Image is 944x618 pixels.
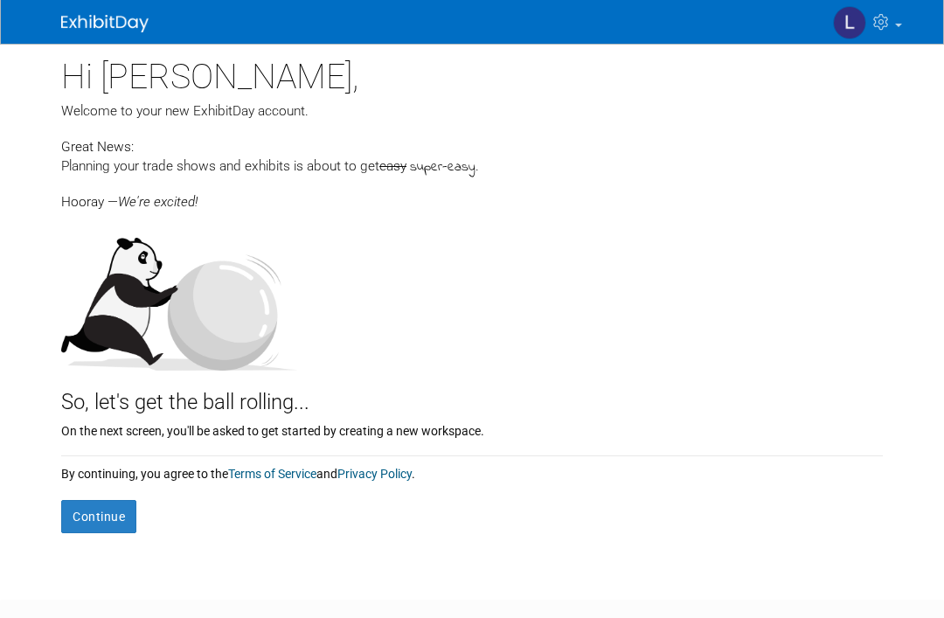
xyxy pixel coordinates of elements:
[228,467,316,481] a: Terms of Service
[61,177,883,212] div: Hooray —
[61,456,883,483] div: By continuing, you agree to the and .
[61,44,883,101] div: Hi [PERSON_NAME],
[61,500,136,533] button: Continue
[379,158,406,174] span: easy
[61,101,883,121] div: Welcome to your new ExhibitDay account.
[833,6,866,39] img: Lovell Fields
[337,467,412,481] a: Privacy Policy
[410,157,475,177] span: super-easy
[61,15,149,32] img: ExhibitDay
[118,194,198,210] span: We're excited!
[61,371,883,418] div: So, let's get the ball rolling...
[61,156,883,177] div: Planning your trade shows and exhibits is about to get .
[61,418,883,440] div: On the next screen, you'll be asked to get started by creating a new workspace.
[61,220,297,371] img: Let's get the ball rolling
[61,136,883,156] div: Great News:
